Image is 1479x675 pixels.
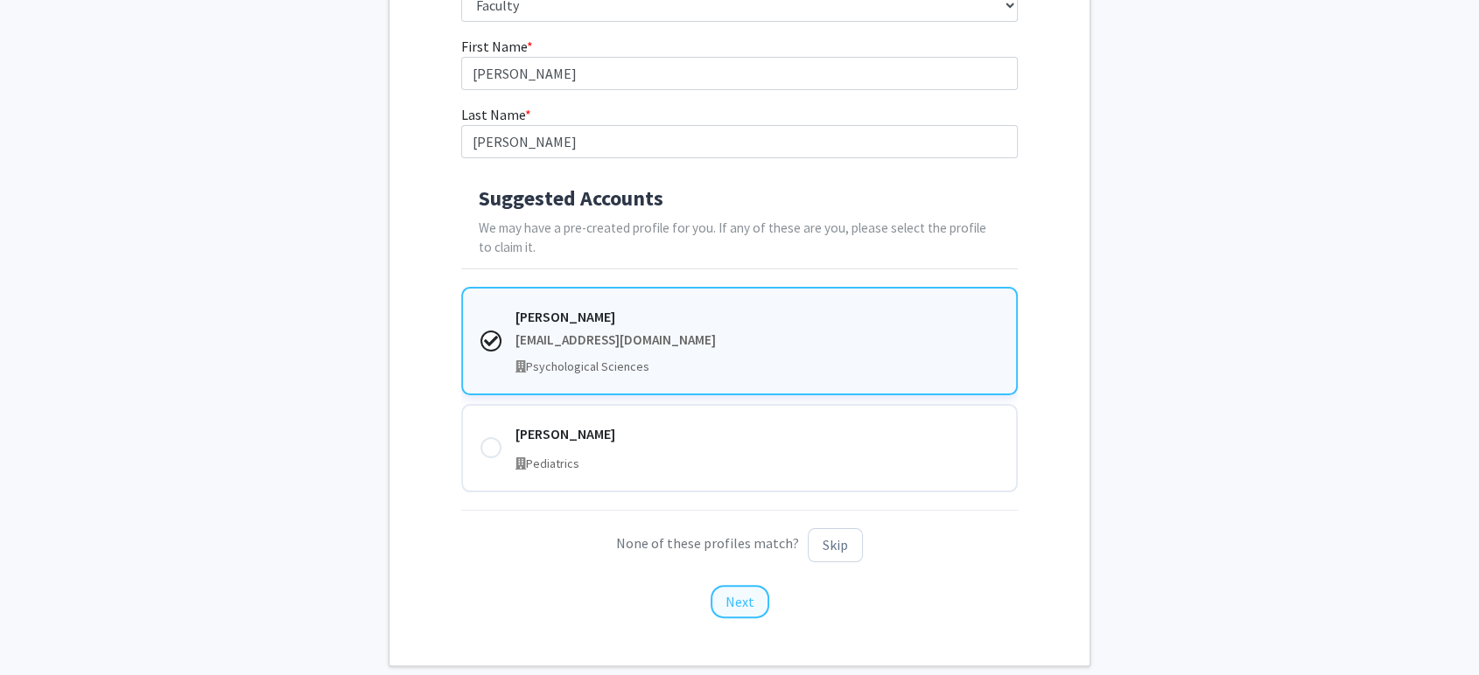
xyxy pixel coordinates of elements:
button: Skip [808,528,863,562]
div: [PERSON_NAME] [515,423,999,444]
span: First Name [461,38,527,55]
h4: Suggested Accounts [479,186,1001,212]
div: [PERSON_NAME] [515,306,999,327]
span: Pediatrics [526,456,579,471]
p: None of these profiles match? [461,528,1019,562]
span: Psychological Sciences [526,358,649,374]
p: We may have a pre-created profile for you. If any of these are you, please select the profile to ... [479,219,1001,259]
div: [EMAIL_ADDRESS][DOMAIN_NAME] [515,331,999,351]
button: Next [711,585,769,618]
iframe: Chat [13,596,74,662]
span: Last Name [461,106,525,123]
